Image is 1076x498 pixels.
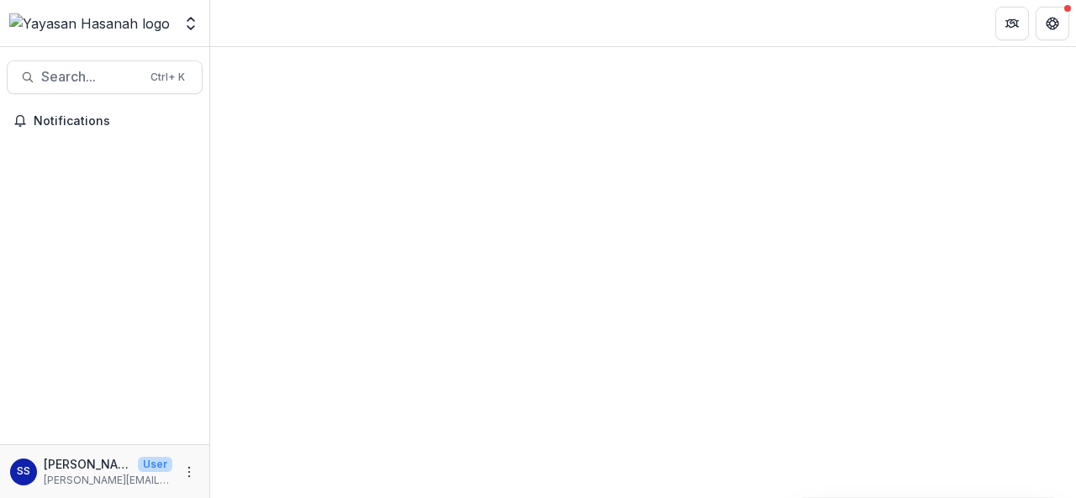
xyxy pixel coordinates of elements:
img: Yayasan Hasanah logo [9,13,170,34]
p: User [138,457,172,472]
button: Get Help [1036,7,1069,40]
nav: breadcrumb [217,11,288,35]
button: Search... [7,60,203,94]
button: More [179,462,199,482]
button: Partners [995,7,1029,40]
p: [PERSON_NAME] [44,455,131,473]
span: Notifications [34,114,196,128]
button: Open entity switcher [179,7,203,40]
button: Notifications [7,107,203,134]
span: Search... [41,69,140,85]
div: Stanley Siva [17,466,30,477]
div: Ctrl + K [147,68,188,86]
p: [PERSON_NAME][EMAIL_ADDRESS][PERSON_NAME][DOMAIN_NAME] [44,473,172,488]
